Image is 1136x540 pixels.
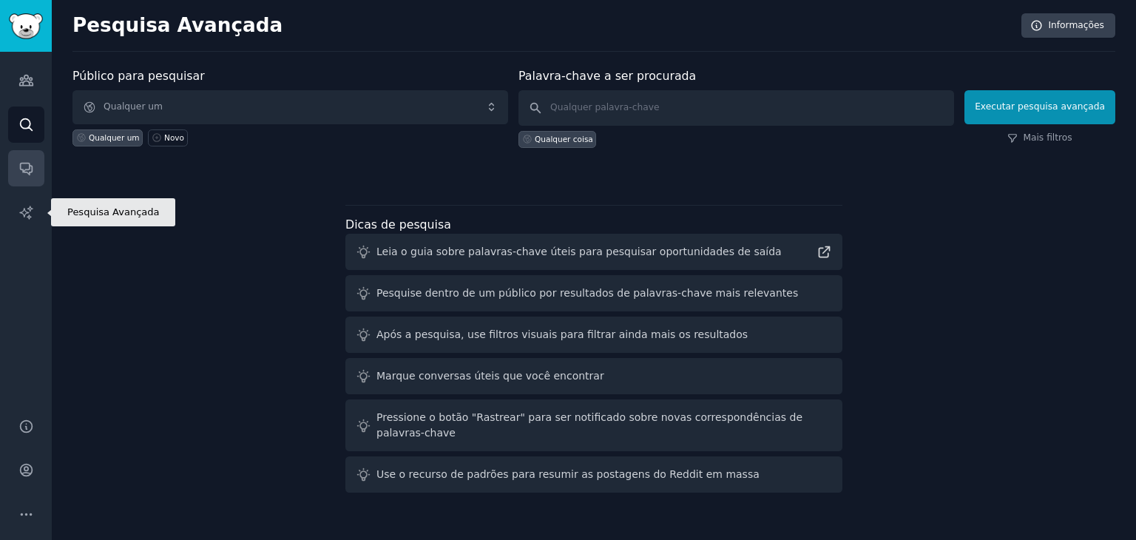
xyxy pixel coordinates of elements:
button: Executar pesquisa avançada [964,90,1115,124]
font: Pressione o botão "Rastrear" para ser notificado sobre novas correspondências de palavras-chave [376,411,802,439]
font: Mais filtros [1023,132,1072,143]
input: Qualquer palavra-chave [518,90,954,126]
font: Qualquer um [89,133,140,142]
font: Leia o guia sobre palavras-chave úteis para pesquisar oportunidades de saída [376,246,782,257]
a: Informações [1021,13,1115,38]
font: Marque conversas úteis que você encontrar [376,370,604,382]
font: Público para pesquisar [72,69,205,83]
font: Executar pesquisa avançada [975,101,1105,112]
font: Dicas de pesquisa [345,217,451,232]
font: Pesquise dentro de um público por resultados de palavras-chave mais relevantes [376,287,798,299]
a: Mais filtros [1007,132,1072,145]
font: Após a pesquisa, use filtros visuais para filtrar ainda mais os resultados [376,328,748,340]
a: Novo [148,129,187,146]
font: Pesquisa Avançada [72,14,283,36]
font: Qualquer um [104,101,163,112]
font: Palavra-chave a ser procurada [518,69,696,83]
font: Use o recurso de padrões para resumir as postagens do Reddit em massa [376,468,760,480]
button: Qualquer um [72,90,508,124]
font: Informações [1048,20,1104,30]
font: Qualquer coisa [535,135,593,144]
img: Logotipo do GummySearch [9,13,43,39]
font: Novo [164,133,184,142]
